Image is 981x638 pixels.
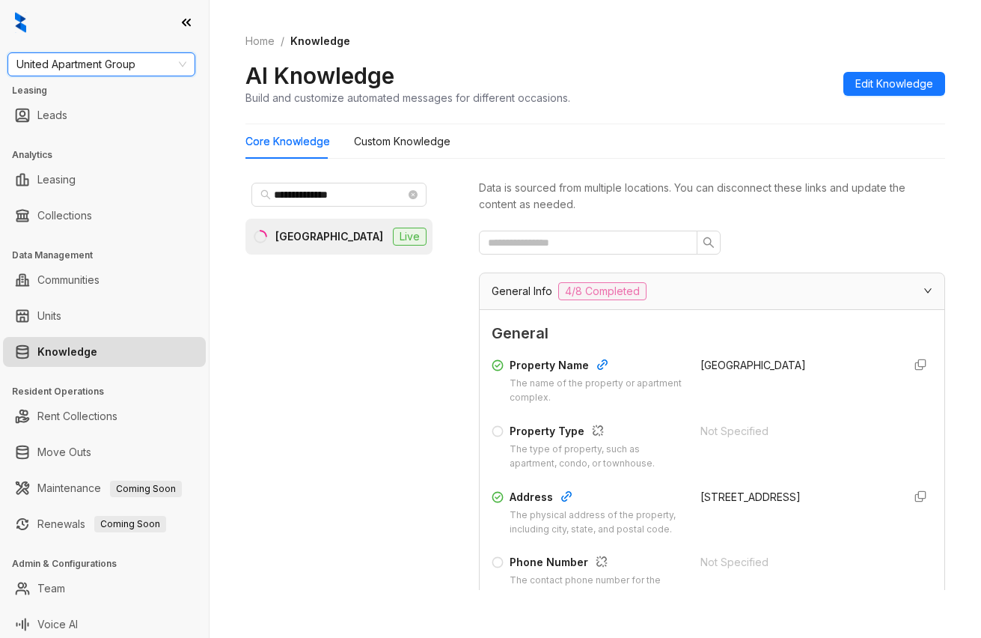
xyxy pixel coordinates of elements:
div: Not Specified [700,423,891,440]
li: Move Outs [3,437,206,467]
h3: Data Management [12,249,209,262]
li: Communities [3,265,206,295]
div: Not Specified [700,554,891,571]
li: Rent Collections [3,401,206,431]
div: The type of property, such as apartment, condo, or townhouse. [510,443,682,471]
h3: Leasing [12,84,209,97]
li: Leasing [3,165,206,195]
li: Leads [3,100,206,130]
span: expanded [923,286,932,295]
div: Custom Knowledge [354,133,450,150]
span: close-circle [409,190,418,199]
span: General Info [492,283,552,300]
span: Live [393,228,427,246]
span: search [703,237,715,249]
div: Data is sourced from multiple locations. You can disconnect these links and update the content as... [479,180,945,213]
span: Knowledge [290,34,350,47]
li: Renewals [3,509,206,539]
a: Rent Collections [37,401,117,431]
h3: Admin & Configurations [12,557,209,571]
span: Coming Soon [110,481,182,497]
div: [STREET_ADDRESS] [700,489,891,505]
a: Leads [37,100,67,130]
div: Phone Number [510,554,682,574]
div: General Info4/8 Completed [480,273,944,309]
li: Knowledge [3,337,206,367]
div: Build and customize automated messages for different occasions. [245,90,570,106]
a: RenewalsComing Soon [37,509,166,539]
li: Units [3,301,206,331]
div: The physical address of the property, including city, state, and postal code. [510,508,682,537]
img: logo [15,12,26,33]
span: United Apartment Group [16,53,186,76]
li: Team [3,574,206,604]
div: Property Name [510,357,682,377]
a: Team [37,574,65,604]
li: Maintenance [3,473,206,503]
h2: AI Knowledge [245,61,394,90]
a: Collections [37,201,92,231]
span: search [260,189,271,200]
span: General [492,322,932,345]
a: Units [37,301,61,331]
a: Home [242,33,278,49]
h3: Analytics [12,148,209,162]
li: Collections [3,201,206,231]
a: Leasing [37,165,76,195]
button: Edit Knowledge [843,72,945,96]
div: The name of the property or apartment complex. [510,377,682,405]
div: Address [510,489,682,508]
span: Coming Soon [94,516,166,532]
div: The contact phone number for the property or leasing office. [510,574,682,602]
div: [GEOGRAPHIC_DATA] [275,228,383,245]
a: Knowledge [37,337,97,367]
span: [GEOGRAPHIC_DATA] [700,359,806,371]
div: Property Type [510,423,682,443]
h3: Resident Operations [12,385,209,398]
div: Core Knowledge [245,133,330,150]
li: / [281,33,284,49]
span: Edit Knowledge [855,76,933,92]
span: 4/8 Completed [558,282,647,300]
a: Communities [37,265,100,295]
a: Move Outs [37,437,91,467]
